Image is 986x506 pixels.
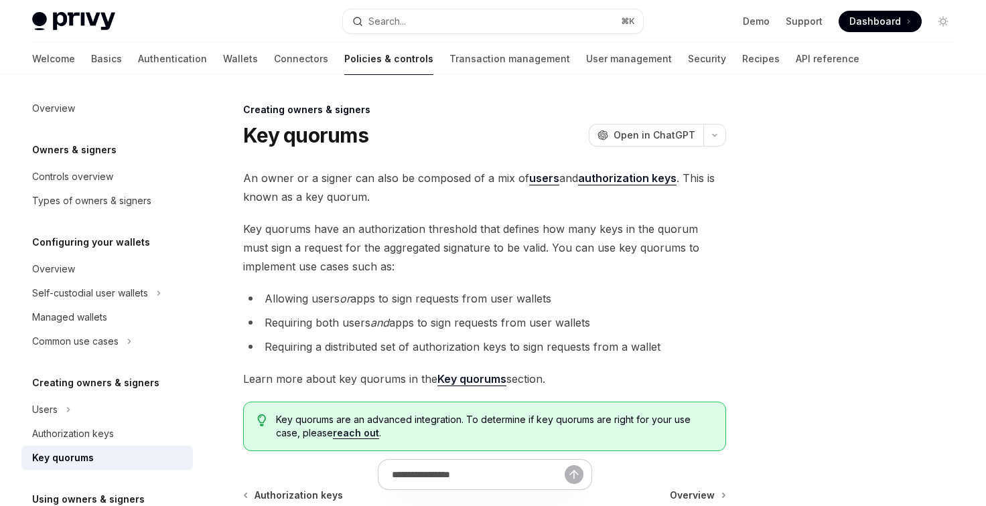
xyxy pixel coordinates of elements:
button: Send message [565,465,583,484]
a: Security [688,43,726,75]
a: Welcome [32,43,75,75]
div: Key quorums [32,450,94,466]
a: Wallets [223,43,258,75]
a: Types of owners & signers [21,189,193,213]
li: Allowing users apps to sign requests from user wallets [243,289,726,308]
span: Key quorums are an advanced integration. To determine if key quorums are right for your use case,... [276,413,712,440]
a: Key quorums [437,372,506,386]
a: authorization keys [578,171,677,185]
a: Basics [91,43,122,75]
div: Types of owners & signers [32,193,151,209]
h1: Key quorums [243,123,368,147]
button: Search...⌘K [343,9,643,33]
em: or [340,292,350,305]
span: ⌘ K [621,16,635,27]
span: Dashboard [849,15,901,28]
div: Controls overview [32,169,113,185]
a: Dashboard [839,11,922,32]
li: Requiring both users apps to sign requests from user wallets [243,313,726,332]
div: Search... [368,13,406,29]
a: API reference [796,43,859,75]
a: Policies & controls [344,43,433,75]
div: Creating owners & signers [243,103,726,116]
a: Support [786,15,823,28]
em: and [370,316,389,329]
svg: Tip [257,414,267,426]
button: Open in ChatGPT [589,124,703,147]
span: An owner or a signer can also be composed of a mix of and . This is known as a key quorum. [243,169,726,206]
span: Key quorums have an authorization threshold that defines how many keys in the quorum must sign a ... [243,220,726,276]
span: Learn more about key quorums in the section. [243,369,726,388]
a: Key quorums [21,446,193,470]
h5: Creating owners & signers [32,375,159,391]
span: Open in ChatGPT [614,129,695,142]
li: Requiring a distributed set of authorization keys to sign requests from a wallet [243,337,726,356]
h5: Configuring your wallets [32,234,150,250]
a: reach out [333,427,379,439]
img: light logo [32,12,115,31]
a: Demo [743,15,770,28]
div: Overview [32,261,75,277]
a: Transaction management [449,43,570,75]
a: Connectors [274,43,328,75]
a: Controls overview [21,165,193,189]
a: Authentication [138,43,207,75]
a: Overview [21,96,193,120]
strong: Key quorums [437,372,506,386]
div: Self-custodial user wallets [32,285,148,301]
div: Authorization keys [32,426,114,442]
a: Authorization keys [21,422,193,446]
h5: Owners & signers [32,142,117,158]
a: users [529,171,559,185]
div: Overview [32,100,75,116]
div: Common use cases [32,333,119,349]
a: Managed wallets [21,305,193,329]
div: Users [32,402,58,418]
div: Managed wallets [32,309,107,325]
button: Toggle dark mode [932,11,954,32]
a: User management [586,43,672,75]
a: Overview [21,257,193,281]
a: Recipes [742,43,780,75]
